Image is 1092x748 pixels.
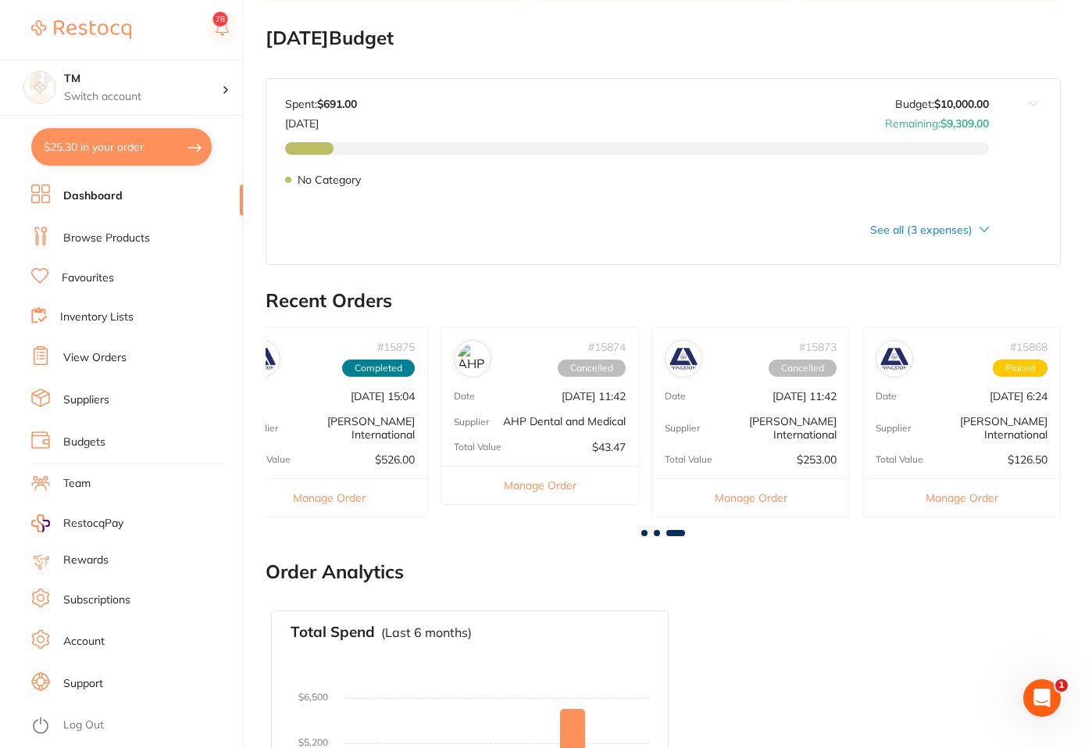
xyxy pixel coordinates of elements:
strong: $9,309.00 [940,116,989,131]
button: Manage Order [863,478,1060,517]
h2: [DATE] Budget [266,27,1061,49]
p: Switch account [64,89,222,105]
p: Spent: [285,98,357,110]
a: Restocq Logo [31,12,131,48]
p: Total Value [665,454,712,465]
p: Supplier [454,417,489,428]
a: Inventory Lists [60,310,134,325]
a: Budgets [63,435,105,450]
h2: Order Analytics [266,561,1061,583]
a: Browse Products [63,231,150,246]
p: Date [876,391,897,402]
p: Supplier [665,423,700,434]
p: Total Value [454,442,501,453]
img: Livingstone International [669,344,698,374]
a: Suppliers [63,392,109,408]
p: Remaining: [885,111,989,130]
img: TM [24,72,55,103]
p: [PERSON_NAME] International [700,415,837,440]
p: # 15873 [799,341,837,353]
a: Dashboard [63,188,123,204]
p: Date [454,391,475,402]
a: Team [63,476,91,492]
a: RestocqPay [31,514,123,532]
p: [DATE] 15:04 [351,390,415,403]
p: Total Value [876,454,923,465]
p: [DATE] [285,111,357,130]
p: No Category [298,174,361,186]
button: Manage Order [652,478,849,517]
p: # 15875 [377,341,415,353]
strong: $10,000.00 [934,97,989,111]
span: Completed [342,360,415,377]
p: Date [665,391,686,402]
a: View Orders [63,350,127,366]
h4: TM [64,71,222,87]
button: $25.30 in your order [31,128,212,166]
a: Favourites [62,270,114,286]
p: [DATE] 11:42 [562,390,626,403]
p: AHP Dental and Medical [503,415,626,428]
p: [DATE] 6:24 [990,390,1047,403]
h2: Recent Orders [266,290,1061,312]
a: Support [63,676,103,692]
p: # 15874 [588,341,626,353]
span: Cancelled [558,360,626,377]
span: Cancelled [769,360,837,377]
span: RestocqPay [63,516,123,531]
span: 1 [1055,679,1068,692]
img: RestocqPay [31,514,50,532]
a: Rewards [63,553,109,568]
a: Subscriptions [63,592,130,608]
p: Total Value [243,454,291,465]
p: $43.47 [592,441,626,453]
p: $126.50 [1008,453,1047,466]
iframe: Intercom live chat [1023,679,1061,717]
p: (Last 6 months) [381,625,472,639]
button: Manage Order [441,466,638,504]
img: AHP Dental and Medical [458,344,487,374]
p: [PERSON_NAME] International [278,415,415,440]
p: [DATE] 11:42 [773,390,837,403]
p: Budget: [895,98,989,110]
p: $253.00 [797,453,837,466]
strong: $691.00 [317,97,357,111]
img: Restocq Logo [31,20,131,39]
p: Supplier [876,423,911,434]
a: Log Out [63,718,104,733]
p: # 15868 [1010,341,1047,353]
img: Livingstone International [880,344,909,374]
h3: Total Spend [291,624,375,641]
p: $526.00 [375,453,415,466]
button: Log Out [31,714,238,739]
button: Manage Order [230,478,427,517]
p: [PERSON_NAME] International [911,415,1047,440]
a: Account [63,634,105,650]
span: Placed [993,360,1047,377]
